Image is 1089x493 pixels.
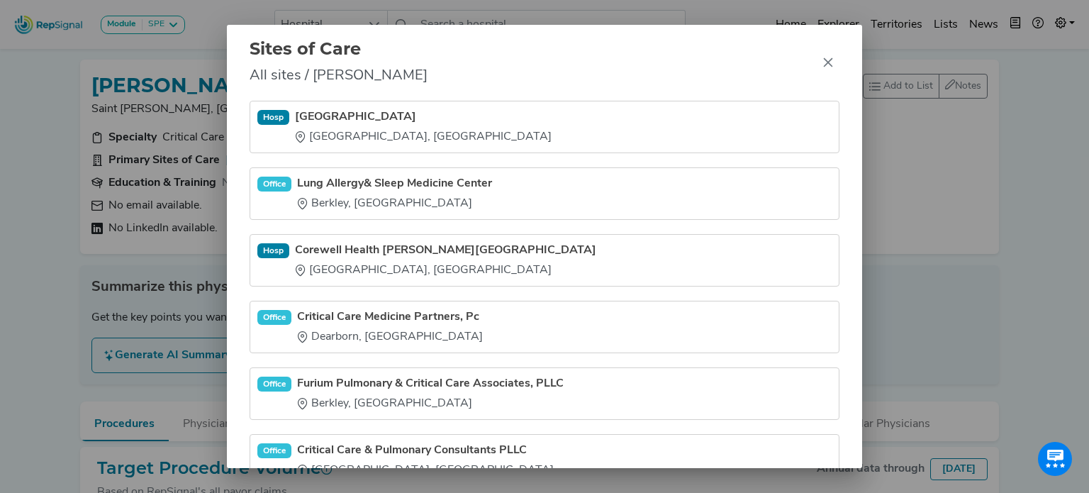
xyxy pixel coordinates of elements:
span: All sites / [PERSON_NAME] [250,65,428,87]
div: Office [257,310,291,324]
h2: Sites of Care [250,39,428,60]
div: [GEOGRAPHIC_DATA], [GEOGRAPHIC_DATA] [295,128,552,145]
a: Corewell Health [PERSON_NAME][GEOGRAPHIC_DATA] [295,242,596,259]
a: Critical Care Medicine Partners, Pc [297,309,483,326]
div: Berkley, [GEOGRAPHIC_DATA] [297,395,564,412]
div: Dearborn, [GEOGRAPHIC_DATA] [297,328,483,345]
div: [GEOGRAPHIC_DATA], [GEOGRAPHIC_DATA] [297,462,554,479]
div: Office [257,177,291,191]
div: Berkley, [GEOGRAPHIC_DATA] [297,195,492,212]
div: Office [257,377,291,391]
a: Furium Pulmonary & Critical Care Associates, PLLC [297,375,564,392]
a: Lung Allergy& Sleep Medicine Center [297,175,492,192]
div: Office [257,443,291,458]
a: [GEOGRAPHIC_DATA] [295,109,552,126]
div: Hosp [257,243,289,257]
a: Critical Care & Pulmonary Consultants PLLC [297,442,554,459]
div: [GEOGRAPHIC_DATA], [GEOGRAPHIC_DATA] [295,262,596,279]
div: Hosp [257,110,289,124]
button: Close [817,51,839,74]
